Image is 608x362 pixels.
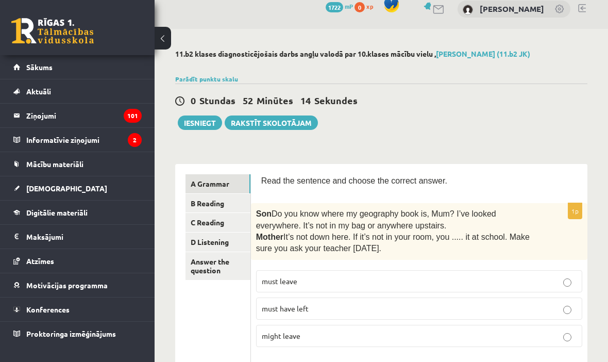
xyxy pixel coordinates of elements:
legend: Ziņojumi [26,104,142,127]
a: [DEMOGRAPHIC_DATA] [13,176,142,200]
a: [PERSON_NAME] [480,4,544,14]
i: 101 [124,109,142,123]
span: 0 [191,94,196,106]
span: It’s not down here. If it’s not in your room, you ..... it at school. Make sure you ask your teac... [256,233,530,253]
a: Parādīt punktu skalu [175,75,238,83]
span: might leave [262,331,300,340]
span: Do you know where my geography book is, Mum? I’ve looked everywhere. It’s not in my bag or anywhe... [256,209,496,229]
input: must have left [563,306,571,314]
span: Read the sentence and choose the correct answer. [261,176,447,185]
span: Mother [256,233,283,241]
span: Stundas [199,94,235,106]
a: Informatīvie ziņojumi2 [13,128,142,152]
a: Atzīmes [13,249,142,273]
a: Proktoringa izmēģinājums [13,322,142,345]
span: Konferences [26,305,70,314]
span: Aktuāli [26,87,51,96]
a: C Reading [185,213,250,232]
span: Proktoringa izmēģinājums [26,329,116,338]
i: 2 [128,133,142,147]
a: Motivācijas programma [13,273,142,297]
h2: 11.b2 klases diagnosticējošais darbs angļu valodā par 10.klases mācību vielu , [175,50,587,58]
span: 52 [243,94,253,106]
input: must leave [563,278,571,287]
a: 1722 mP [326,2,353,10]
a: B Reading [185,194,250,213]
input: might leave [563,333,571,341]
a: A Grammar [185,174,250,193]
a: Answer the question [185,252,250,280]
legend: Informatīvie ziņojumi [26,128,142,152]
span: xp [366,2,373,10]
span: mP [345,2,353,10]
a: Rakstīt skolotājam [225,116,318,130]
a: Aktuāli [13,79,142,103]
span: [DEMOGRAPHIC_DATA] [26,184,107,193]
img: Kaspars Mikalauckis [463,5,473,15]
span: 14 [300,94,311,106]
span: must have left [262,304,309,313]
span: Son [256,209,272,218]
a: Maksājumi [13,225,142,249]
span: Sākums [26,62,53,72]
a: Rīgas 1. Tālmācības vidusskola [11,18,94,44]
a: D Listening [185,233,250,252]
span: Atzīmes [26,256,54,266]
span: Motivācijas programma [26,281,108,290]
span: 1722 [326,2,343,12]
a: Ziņojumi101 [13,104,142,127]
span: must leave [262,276,297,286]
span: Mācību materiāli [26,159,83,169]
legend: Maksājumi [26,225,142,249]
a: [PERSON_NAME] (11.b2 JK) [436,49,530,58]
a: Konferences [13,298,142,321]
a: Sākums [13,55,142,79]
a: Mācību materiāli [13,152,142,176]
button: Iesniegt [178,116,222,130]
span: 0 [354,2,365,12]
p: 1p [568,203,582,219]
span: Digitālie materiāli [26,208,88,217]
span: Minūtes [257,94,293,106]
span: Sekundes [314,94,358,106]
a: 0 xp [354,2,378,10]
a: Digitālie materiāli [13,201,142,224]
